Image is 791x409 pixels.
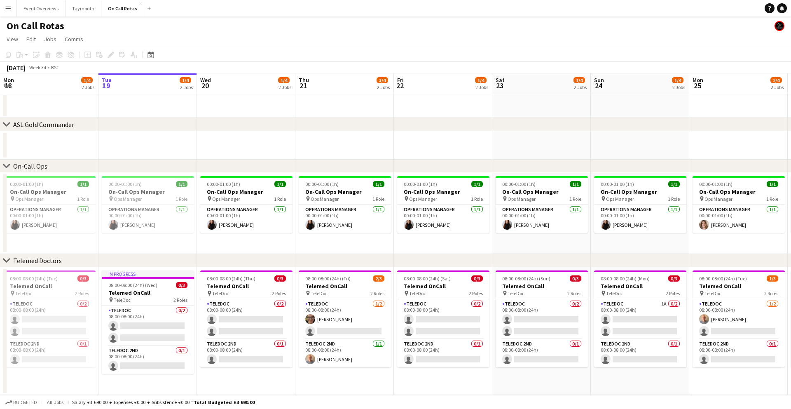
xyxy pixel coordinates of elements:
[594,176,686,233] app-job-card: 00:00-01:00 (1h)1/1On-Call Ops Manager Ops Manager1 RoleOperations Manager1/100:00-01:00 (1h)[PER...
[200,270,293,367] app-job-card: 08:00-08:00 (24h) (Thu)0/3Telemed OnCall TeleDoc2 RolesTeleDoc0/208:00-08:00 (24h) TeleDoc 2nd0/1...
[3,34,21,45] a: View
[496,270,588,367] app-job-card: 08:00-08:00 (24h) (Sun)0/3Telemed OnCall TeleDoc2 RolesTeleDoc0/208:00-08:00 (24h) TeleDoc 2nd0/1...
[200,205,293,233] app-card-role: Operations Manager1/100:00-01:00 (1h)[PERSON_NAME]
[569,196,581,202] span: 1 Role
[397,188,489,196] h3: On-Call Ops Manager
[3,205,96,233] app-card-role: Operations Manager1/100:00-01:00 (1h)[PERSON_NAME]
[212,290,229,296] span: TeleDoc
[496,339,588,367] app-card-role: TeleDoc 2nd0/108:00-08:00 (24h)
[299,176,391,233] div: 00:00-01:00 (1h)1/1On-Call Ops Manager Ops Manager1 RoleOperations Manager1/100:00-01:00 (1h)[PER...
[15,290,32,296] span: TeleDoc
[594,76,604,84] span: Sun
[102,76,112,84] span: Tue
[409,196,437,202] span: Ops Manager
[77,196,89,202] span: 1 Role
[200,282,293,290] h3: Telemed OnCall
[114,297,131,303] span: TeleDoc
[767,181,778,188] span: 1/1
[297,81,309,90] span: 21
[594,299,686,339] app-card-role: TeleDoc1A0/208:00-08:00 (24h)
[176,196,187,202] span: 1 Role
[44,35,56,43] span: Jobs
[601,181,634,188] span: 00:00-01:00 (1h)
[471,196,483,202] span: 1 Role
[199,81,211,90] span: 20
[299,205,391,233] app-card-role: Operations Manager1/100:00-01:00 (1h)[PERSON_NAME]
[17,0,66,16] button: Event Overviews
[299,188,391,196] h3: On-Call Ops Manager
[377,77,388,83] span: 3/4
[601,275,650,282] span: 08:00-08:00 (24h) (Mon)
[299,339,391,367] app-card-role: TeleDoc 2nd1/108:00-08:00 (24h)[PERSON_NAME]
[101,0,144,16] button: On Call Rotas
[471,181,483,188] span: 1/1
[272,290,286,296] span: 2 Roles
[594,205,686,233] app-card-role: Operations Manager1/100:00-01:00 (1h)[PERSON_NAME]
[61,34,87,45] a: Comms
[668,275,680,282] span: 0/3
[699,275,747,282] span: 08:00-08:00 (24h) (Tue)
[502,275,550,282] span: 08:00-08:00 (24h) (Sun)
[7,63,26,72] div: [DATE]
[593,81,604,90] span: 24
[101,81,112,90] span: 19
[82,84,94,90] div: 2 Jobs
[397,339,489,367] app-card-role: TeleDoc 2nd0/108:00-08:00 (24h)
[3,188,96,196] h3: On-Call Ops Manager
[494,81,505,90] span: 23
[508,290,524,296] span: TeleDoc
[66,0,101,16] button: Taymouth
[570,181,581,188] span: 1/1
[102,270,194,374] app-job-card: In progress08:00-08:00 (24h) (Wed)0/3Telemed OnCall TeleDoc2 RolesTeleDoc0/208:00-08:00 (24h) Tel...
[26,35,36,43] span: Edit
[397,270,489,367] div: 08:00-08:00 (24h) (Sat)0/3Telemed OnCall TeleDoc2 RolesTeleDoc0/208:00-08:00 (24h) TeleDoc 2nd0/1...
[180,77,191,83] span: 1/4
[594,270,686,367] app-job-card: 08:00-08:00 (24h) (Mon)0/3Telemed OnCall TeleDoc2 RolesTeleDoc1A0/208:00-08:00 (24h) TeleDoc 2nd0...
[102,176,194,233] div: 00:00-01:00 (1h)1/1On-Call Ops Manager Ops Manager1 RoleOperations Manager1/100:00-01:00 (1h)[PER...
[278,77,290,83] span: 1/4
[51,64,59,71] div: BST
[173,297,187,303] span: 2 Roles
[180,84,193,90] div: 2 Jobs
[370,290,384,296] span: 2 Roles
[496,176,588,233] app-job-card: 00:00-01:00 (1h)1/1On-Call Ops Manager Ops Manager1 RoleOperations Manager1/100:00-01:00 (1h)[PER...
[693,205,785,233] app-card-role: Operations Manager1/100:00-01:00 (1h)[PERSON_NAME]
[704,196,732,202] span: Ops Manager
[502,181,536,188] span: 00:00-01:00 (1h)
[65,35,83,43] span: Comms
[13,400,37,405] span: Budgeted
[508,196,536,202] span: Ops Manager
[23,34,39,45] a: Edit
[3,282,96,290] h3: Telemed OnCall
[212,196,240,202] span: Ops Manager
[496,188,588,196] h3: On-Call Ops Manager
[77,275,89,282] span: 0/3
[299,299,391,339] app-card-role: TeleDoc1/208:00-08:00 (24h)[PERSON_NAME]
[496,299,588,339] app-card-role: TeleDoc0/208:00-08:00 (24h)
[274,181,286,188] span: 1/1
[377,84,390,90] div: 2 Jobs
[409,290,426,296] span: TeleDoc
[45,399,65,405] span: All jobs
[693,299,785,339] app-card-role: TeleDoc1/208:00-08:00 (24h)[PERSON_NAME]
[274,275,286,282] span: 0/3
[570,275,581,282] span: 0/3
[668,181,680,188] span: 1/1
[668,196,680,202] span: 1 Role
[594,188,686,196] h3: On-Call Ops Manager
[102,188,194,196] h3: On-Call Ops Manager
[15,196,43,202] span: Ops Manager
[102,270,194,277] div: In progress
[666,290,680,296] span: 2 Roles
[3,176,96,233] app-job-card: 00:00-01:00 (1h)1/1On-Call Ops Manager Ops Manager1 RoleOperations Manager1/100:00-01:00 (1h)[PER...
[176,181,187,188] span: 1/1
[672,84,685,90] div: 2 Jobs
[396,81,404,90] span: 22
[200,188,293,196] h3: On-Call Ops Manager
[574,84,587,90] div: 2 Jobs
[397,299,489,339] app-card-role: TeleDoc0/208:00-08:00 (24h)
